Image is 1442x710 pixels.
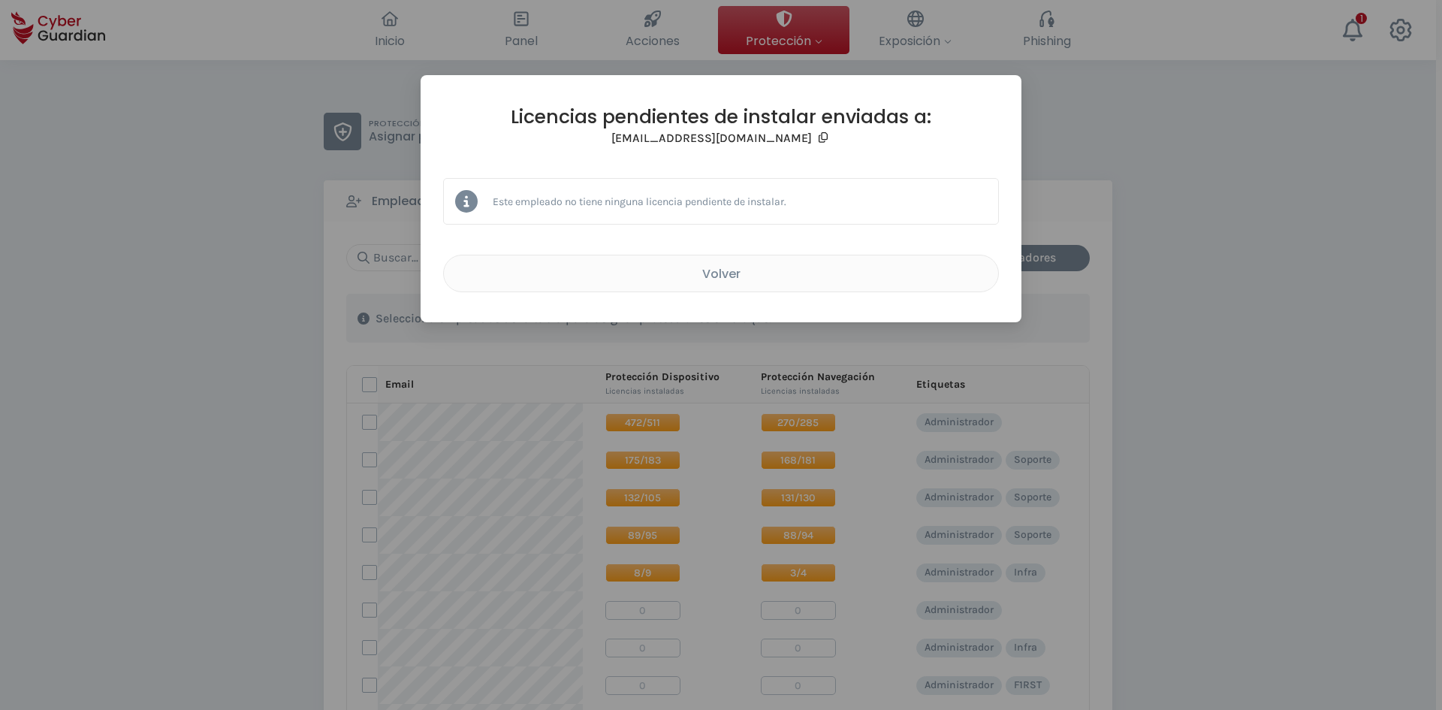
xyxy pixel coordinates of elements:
h2: Licencias pendientes de instalar enviadas a: [443,105,999,128]
button: Copy email [816,128,831,148]
p: Este empleado no tiene ninguna licencia pendiente de instalar. [493,195,786,209]
div: Volver [455,264,987,283]
h3: [EMAIL_ADDRESS][DOMAIN_NAME] [611,131,812,146]
button: Volver [443,255,999,292]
